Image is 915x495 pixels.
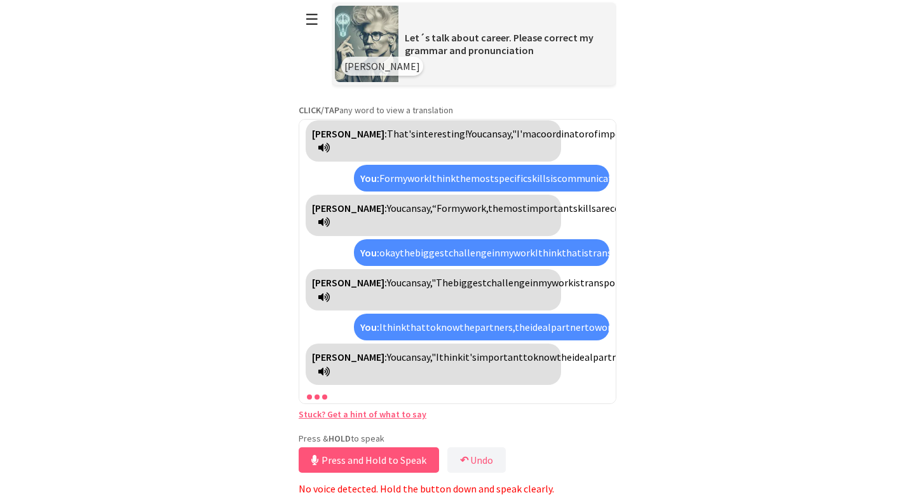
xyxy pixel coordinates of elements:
[475,321,515,333] span: partners,
[447,447,506,473] button: ↶Undo
[417,276,431,289] span: say,
[312,276,387,289] strong: [PERSON_NAME]:
[299,408,426,420] a: Stuck? Get a hint of what to say
[588,127,598,140] span: of
[379,172,394,185] span: For
[581,246,588,259] span: is
[488,202,503,214] span: the
[449,246,492,259] span: challenge
[431,276,453,289] span: "The
[468,127,482,140] span: You
[402,202,417,214] span: can
[394,172,407,185] span: my
[530,276,538,289] span: in
[527,172,550,185] span: skills
[610,202,679,214] span: communicating
[360,172,379,185] strong: You:
[335,6,398,82] img: Scenario Image
[562,246,581,259] span: that
[299,104,339,116] strong: CLICK/TAP
[595,321,616,333] span: work
[417,351,431,363] span: say,
[387,202,402,214] span: You
[299,433,616,444] p: Press & to speak
[439,351,463,363] span: think
[513,246,535,259] span: work
[406,321,426,333] span: that
[436,321,459,333] span: know
[596,202,610,214] span: are
[456,172,471,185] span: the
[306,195,561,236] div: Click to translate
[512,127,531,140] span: "I'm
[402,276,417,289] span: can
[360,246,379,259] strong: You:
[312,202,387,214] strong: [PERSON_NAME]:
[354,314,609,340] div: Click to translate
[432,172,456,185] span: think
[312,351,387,363] strong: [PERSON_NAME]:
[417,202,432,214] span: say,
[354,239,609,266] div: Click to translate
[573,202,596,214] span: skills
[492,246,500,259] span: in
[379,321,383,333] span: I
[312,127,387,140] strong: [PERSON_NAME]:
[500,246,513,259] span: my
[464,202,488,214] span: work,
[494,172,527,185] span: specific
[344,60,420,73] span: [PERSON_NAME]
[598,127,629,140] span: import
[432,202,451,214] span: “For
[299,482,616,495] p: No voice detected. Hold the button down and speak clearly.
[383,321,406,333] span: think
[453,276,487,289] span: biggest
[482,127,498,140] span: can
[535,246,538,259] span: I
[527,202,573,214] span: important
[379,246,400,259] span: okay
[593,351,631,363] span: partners
[299,447,439,473] button: Press and Hold to Speak
[572,351,593,363] span: ideal
[536,127,588,140] span: coordinator
[405,31,593,57] span: Let´s talk about career. Please correct my grammar and pronunciation
[426,321,436,333] span: to
[503,202,527,214] span: most
[487,276,530,289] span: challenge
[306,269,561,310] div: Click to translate
[402,351,417,363] span: can
[523,351,533,363] span: to
[306,120,561,162] div: Click to translate
[477,351,523,363] span: important
[550,172,557,185] span: is
[460,454,468,466] b: ↶
[306,344,561,385] div: Click to translate
[360,321,379,333] strong: You:
[471,172,494,185] span: most
[329,433,351,444] strong: HOLD
[416,127,468,140] span: interesting!
[538,276,552,289] span: my
[557,351,572,363] span: the
[387,127,416,140] span: That's
[538,246,562,259] span: think
[498,127,512,140] span: say,
[415,246,449,259] span: biggest
[387,276,402,289] span: You
[400,246,415,259] span: the
[573,276,580,289] span: is
[557,172,618,185] span: communicate
[588,246,632,259] span: transport
[431,351,439,363] span: "I
[299,3,325,36] button: ☰
[551,321,585,333] span: partner
[533,351,557,363] span: know
[580,276,637,289] span: transporting
[531,127,536,140] span: a
[515,321,530,333] span: the
[429,172,432,185] span: I
[299,104,616,116] p: any word to view a translation
[459,321,475,333] span: the
[463,351,477,363] span: it's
